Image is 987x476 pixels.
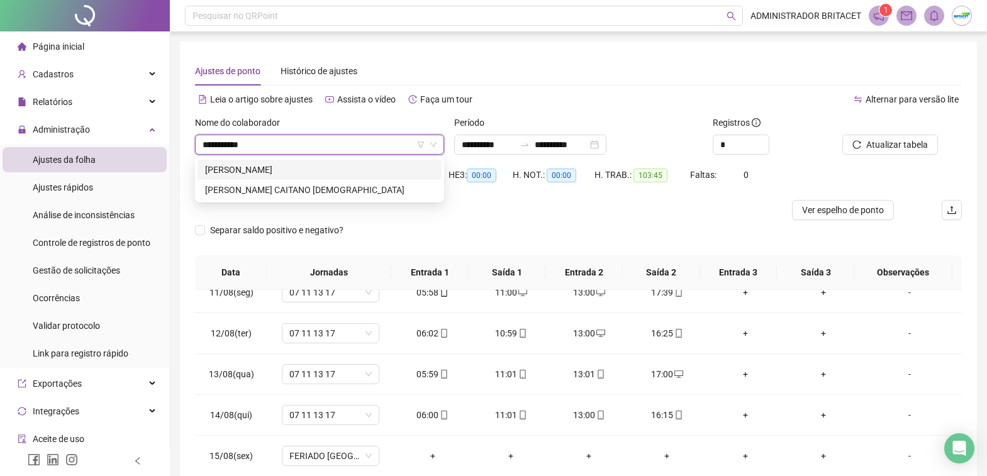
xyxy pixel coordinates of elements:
[560,326,618,340] div: 13:00
[404,449,462,463] div: +
[864,265,942,279] span: Observações
[594,168,690,182] div: H. TRAB.:
[18,379,26,388] span: export
[33,210,135,220] span: Análise de inconsistências
[795,367,852,381] div: +
[482,367,540,381] div: 11:01
[205,223,349,237] span: Separar saldo positivo e negativo?
[420,94,472,104] span: Faça um tour
[750,9,861,23] span: ADMINISTRADOR BRITACET
[852,140,861,149] span: reload
[482,285,540,299] div: 11:00
[33,155,96,165] span: Ajustes da folha
[430,141,437,148] span: down
[198,160,442,180] div: FRANCISCO HAILTON MAIA CARREIRO
[944,433,974,463] div: Open Intercom Messenger
[866,94,959,104] span: Alternar para versão lite
[289,406,372,424] span: 07 11 13 17
[33,69,74,79] span: Cadastros
[795,449,852,463] div: +
[133,457,142,465] span: left
[717,367,774,381] div: +
[33,42,84,52] span: Página inicial
[623,255,700,290] th: Saída 2
[210,94,313,104] span: Leia o artigo sobre ajustes
[482,449,540,463] div: +
[673,411,683,419] span: mobile
[795,408,852,422] div: +
[205,163,434,177] div: [PERSON_NAME]
[267,255,391,290] th: Jornadas
[928,10,940,21] span: bell
[595,411,605,419] span: mobile
[560,285,618,299] div: 13:00
[873,326,947,340] div: -
[884,6,888,14] span: 1
[289,324,372,343] span: 07 11 13 17
[391,255,469,290] th: Entrada 1
[205,183,434,197] div: [PERSON_NAME] CAITANO [DEMOGRAPHIC_DATA]
[560,449,618,463] div: +
[482,408,540,422] div: 11:01
[210,410,252,420] span: 14/08(qui)
[289,283,372,302] span: 07 11 13 17
[281,66,357,76] span: Histórico de ajustes
[545,255,623,290] th: Entrada 2
[717,408,774,422] div: +
[404,285,462,299] div: 05:58
[873,408,947,422] div: -
[467,169,496,182] span: 00:00
[209,451,253,461] span: 15/08(sex)
[842,135,938,155] button: Atualizar tabela
[33,265,120,275] span: Gestão de solicitações
[33,321,100,331] span: Validar protocolo
[18,70,26,79] span: user-add
[673,370,683,379] span: desktop
[547,169,576,182] span: 00:00
[469,255,546,290] th: Saída 1
[752,118,761,127] span: info-circle
[727,11,736,21] span: search
[901,10,912,21] span: mail
[638,285,696,299] div: 17:39
[33,379,82,389] span: Exportações
[33,182,93,192] span: Ajustes rápidos
[195,116,288,130] label: Nome do colaborador
[33,293,80,303] span: Ocorrências
[33,348,128,358] span: Link para registro rápido
[289,446,372,465] span: FERIADO NOSSA SENHORA DOS PRAZERES
[866,138,928,152] span: Atualizar tabela
[673,288,683,297] span: mobile
[513,168,594,182] div: H. NOT.:
[18,434,26,443] span: audit
[47,453,59,466] span: linkedin
[65,453,78,466] span: instagram
[673,329,683,338] span: mobile
[873,367,947,381] div: -
[560,367,618,381] div: 13:01
[417,141,425,148] span: filter
[713,116,761,130] span: Registros
[517,411,527,419] span: mobile
[873,10,884,21] span: notification
[18,97,26,106] span: file
[18,42,26,51] span: home
[211,328,252,338] span: 12/08(ter)
[438,370,449,379] span: mobile
[18,125,26,134] span: lock
[744,170,749,180] span: 0
[209,369,254,379] span: 13/08(qua)
[28,453,40,466] span: facebook
[638,367,696,381] div: 17:00
[795,285,852,299] div: +
[482,326,540,340] div: 10:59
[952,6,971,25] img: 73035
[209,287,254,297] span: 11/08(seg)
[198,180,442,200] div: FRANCISCO HALLAN CAITANO BRASILEIRO
[404,408,462,422] div: 06:00
[33,434,84,444] span: Aceite de uso
[873,449,947,463] div: -
[517,288,527,297] span: desktop
[873,285,947,299] div: -
[325,95,334,104] span: youtube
